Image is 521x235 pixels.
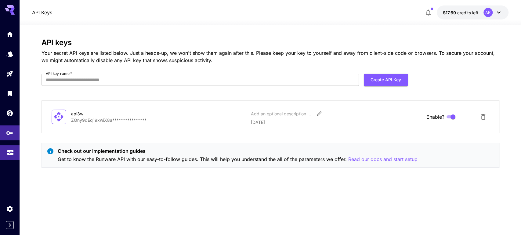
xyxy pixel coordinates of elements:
div: Settings [6,205,13,212]
div: Wallet [6,107,13,115]
div: AK [483,8,493,17]
div: api3w [71,110,132,117]
span: Enable? [426,113,444,121]
span: credits left [457,10,479,15]
button: Create API Key [364,74,408,86]
p: Get to know the Runware API with our easy-to-follow guides. This will help you understand the all... [58,156,418,163]
div: API Keys [6,127,13,135]
div: Library [6,89,13,97]
button: Expand sidebar [6,221,14,229]
button: Edit [314,108,325,119]
button: Delete API Key [477,111,489,123]
button: $17.6879AK [437,5,508,19]
div: Playground [6,70,13,78]
p: [DATE] [251,119,421,125]
p: Check out our implementation guides [58,147,418,155]
h3: API keys [42,38,499,47]
nav: breadcrumb [32,9,52,16]
p: Your secret API keys are listed below. Just a heads-up, we won't show them again after this. Plea... [42,49,499,64]
div: Usage [7,147,14,155]
span: $17.69 [443,10,457,15]
button: Read our docs and start setup [348,156,418,163]
div: Add an optional description or comment [251,110,312,117]
div: $17.6879 [443,9,479,16]
div: Home [6,30,13,38]
label: API key name [46,71,72,76]
div: Models [6,50,13,58]
a: API Keys [32,9,52,16]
